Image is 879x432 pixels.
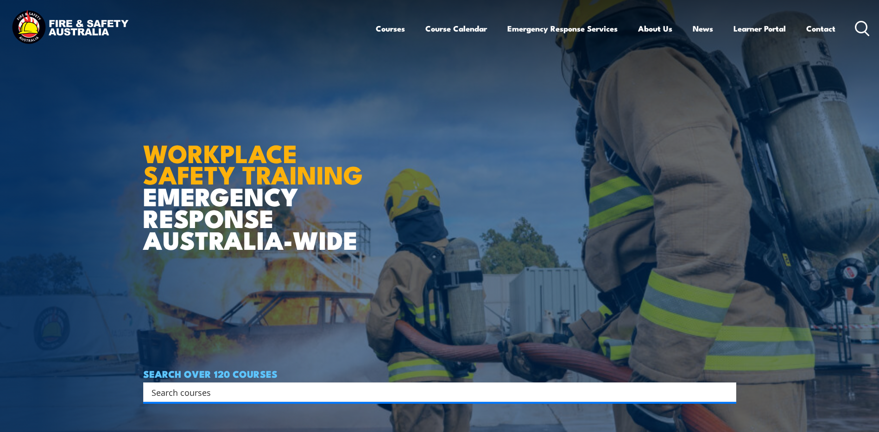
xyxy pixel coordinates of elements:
a: Emergency Response Services [507,16,618,41]
strong: WORKPLACE SAFETY TRAINING [143,133,363,193]
a: Course Calendar [425,16,487,41]
h1: EMERGENCY RESPONSE AUSTRALIA-WIDE [143,119,370,250]
button: Search magnifier button [720,386,733,399]
a: Learner Portal [734,16,786,41]
input: Search input [152,385,716,399]
a: Contact [806,16,835,41]
a: Courses [376,16,405,41]
form: Search form [153,386,718,399]
a: News [693,16,713,41]
a: About Us [638,16,672,41]
h4: SEARCH OVER 120 COURSES [143,368,736,379]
